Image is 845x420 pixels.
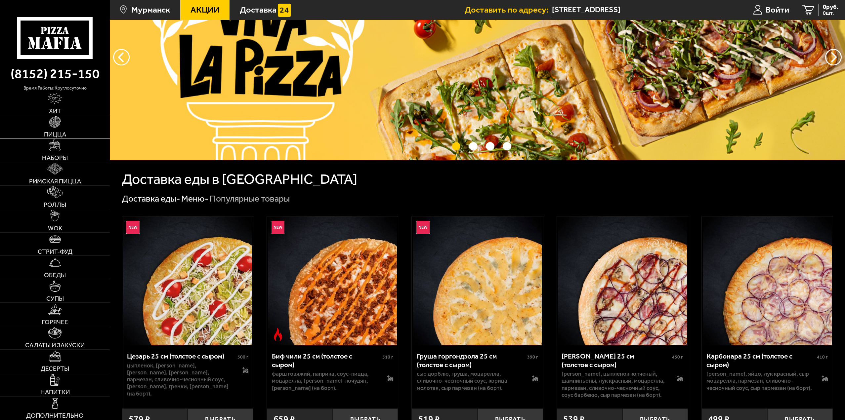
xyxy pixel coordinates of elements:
div: Биф чили 25 см (толстое с сыром) [272,352,381,369]
span: Доставка [240,6,276,14]
input: Ваш адрес доставки [552,4,721,16]
span: WOK [48,225,62,231]
span: Салаты и закуски [25,342,85,348]
a: Доставка еды- [122,193,180,204]
span: 410 г [817,354,828,360]
a: НовинкаГруша горгондзола 25 см (толстое с сыром) [412,216,543,345]
span: Дополнительно [26,412,84,419]
p: [PERSON_NAME], яйцо, лук красный, сыр Моцарелла, пармезан, сливочно-чесночный соус, сыр пармезан ... [706,370,813,392]
span: Наборы [42,155,68,161]
span: Десерты [41,365,69,372]
span: 500 г [237,354,248,360]
span: Хит [49,108,61,114]
span: Мурманск [131,6,170,14]
span: 0 шт. [823,11,838,16]
a: Карбонара 25 см (толстое с сыром) [702,216,833,345]
img: Новинка [272,221,285,234]
span: Супы [46,295,64,302]
img: Новинка [416,221,430,234]
span: Пицца [44,131,66,137]
p: сыр дорблю, груша, моцарелла, сливочно-чесночный соус, корица молотая, сыр пармезан (на борт). [417,370,523,392]
span: Стрит-фуд [38,248,72,255]
h1: Доставка еды в [GEOGRAPHIC_DATA] [122,172,357,186]
span: 510 г [382,354,393,360]
a: Чикен Барбекю 25 см (толстое с сыром) [557,216,688,345]
img: Цезарь 25 см (толстое с сыром) [123,216,252,345]
img: Новинка [126,221,140,234]
button: следующий [113,49,130,65]
span: Войти [766,6,789,14]
button: точки переключения [486,142,494,151]
button: точки переключения [469,142,478,151]
span: Римская пицца [29,178,81,184]
img: Биф чили 25 см (толстое с сыром) [268,216,397,345]
span: Доставить по адресу: [465,6,552,14]
div: Цезарь 25 см (толстое с сыром) [127,352,236,361]
div: [PERSON_NAME] 25 см (толстое с сыром) [562,352,670,369]
img: Острое блюдо [272,328,285,341]
p: [PERSON_NAME], цыпленок копченый, шампиньоны, лук красный, моцарелла, пармезан, сливочно-чесночны... [562,370,668,399]
img: 15daf4d41897b9f0e9f617042186c801.svg [278,4,291,17]
span: Роллы [44,202,66,208]
span: 450 г [672,354,683,360]
div: Груша горгондзола 25 см (толстое с сыром) [417,352,526,369]
button: точки переключения [503,142,511,151]
div: Популярные товары [210,193,290,205]
span: улица Папанина, 14 [552,4,721,16]
span: Обеды [44,272,66,278]
a: НовинкаЦезарь 25 см (толстое с сыром) [122,216,253,345]
span: Напитки [40,389,70,395]
img: Карбонара 25 см (толстое с сыром) [703,216,832,345]
p: фарш говяжий, паприка, соус-пицца, моцарелла, [PERSON_NAME]-кочудян, [PERSON_NAME] (на борт). [272,370,378,392]
img: Груша горгондзола 25 см (толстое с сыром) [413,216,542,345]
span: Акции [190,6,220,14]
img: Чикен Барбекю 25 см (толстое с сыром) [558,216,687,345]
button: предыдущий [825,49,842,65]
span: Горячее [42,319,68,325]
button: точки переключения [452,142,461,151]
div: Карбонара 25 см (толстое с сыром) [706,352,815,369]
span: 390 г [527,354,538,360]
span: 0 руб. [823,4,838,10]
a: НовинкаОстрое блюдоБиф чили 25 см (толстое с сыром) [267,216,398,345]
a: Меню- [181,193,209,204]
p: цыпленок, [PERSON_NAME], [PERSON_NAME], [PERSON_NAME], пармезан, сливочно-чесночный соус, [PERSON... [127,362,233,397]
